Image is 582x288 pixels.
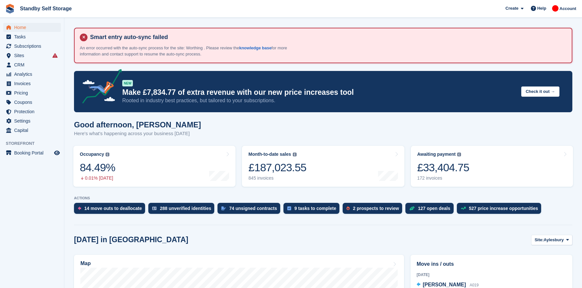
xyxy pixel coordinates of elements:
[14,126,53,135] span: Capital
[74,235,188,244] h2: [DATE] in [GEOGRAPHIC_DATA]
[293,153,297,156] img: icon-info-grey-7440780725fd019a000dd9b08b2336e03edf1995a4989e88bcd33f0948082b44.svg
[248,161,306,174] div: £187,023.55
[14,107,53,116] span: Protection
[148,203,218,217] a: 288 unverified identities
[457,153,461,156] img: icon-info-grey-7440780725fd019a000dd9b08b2336e03edf1995a4989e88bcd33f0948082b44.svg
[470,283,479,287] span: A019
[3,88,61,97] a: menu
[122,97,516,104] p: Rooted in industry best practices, but tailored to your subscriptions.
[417,260,566,268] h2: Move ins / outs
[3,32,61,41] a: menu
[287,206,291,210] img: task-75834270c22a3079a89374b754ae025e5fb1db73e45f91037f5363f120a921f8.svg
[418,206,450,211] div: 127 open deals
[3,42,61,51] a: menu
[80,261,91,266] h2: Map
[14,60,53,69] span: CRM
[80,175,115,181] div: 0.01% [DATE]
[3,51,61,60] a: menu
[3,116,61,125] a: menu
[417,272,566,278] div: [DATE]
[106,153,109,156] img: icon-info-grey-7440780725fd019a000dd9b08b2336e03edf1995a4989e88bcd33f0948082b44.svg
[423,282,466,287] span: [PERSON_NAME]
[405,203,457,217] a: 127 open deals
[417,152,456,157] div: Awaiting payment
[74,120,201,129] h1: Good afternoon, [PERSON_NAME]
[346,206,350,210] img: prospect-51fa495bee0391a8d652442698ab0144808aea92771e9ea1ae160a38d050c398.svg
[74,130,201,137] p: Here's what's happening across your business [DATE]
[409,206,415,211] img: deal-1b604bf984904fb50ccaf53a9ad4b4a5d6e5aea283cecdc64d6e3604feb123c2.svg
[559,5,576,12] span: Account
[248,152,291,157] div: Month-to-date sales
[14,116,53,125] span: Settings
[74,196,572,200] p: ACTIONS
[457,203,545,217] a: 527 price increase opportunities
[411,146,573,187] a: Awaiting payment £33,404.75 172 invoices
[229,206,277,211] div: 74 unsigned contracts
[469,206,538,211] div: 527 price increase opportunities
[343,203,405,217] a: 2 prospects to review
[537,5,546,12] span: Help
[14,51,53,60] span: Sites
[417,161,469,174] div: £33,404.75
[221,206,226,210] img: contract_signature_icon-13c848040528278c33f63329250d36e43548de30e8caae1d1a13099fd9432cc5.svg
[544,237,564,243] span: Aylesbury
[283,203,343,217] a: 9 tasks to complete
[80,45,305,57] p: An error occurred with the auto-sync process for the site: Worthing . Please review the for more ...
[521,86,559,97] button: Check it out →
[5,4,15,14] img: stora-icon-8386f47178a22dfd0bd8f6a31ec36ba5ce8667c1dd55bd0f319d3a0aa187defe.svg
[80,161,115,174] div: 84.49%
[552,5,559,12] img: Aaron Winter
[353,206,399,211] div: 2 prospects to review
[52,53,58,58] i: Smart entry sync failures have occurred
[122,80,133,86] div: NEW
[461,207,466,210] img: price_increase_opportunities-93ffe204e8149a01c8c9dc8f82e8f89637d9d84a8eef4429ea346261dce0b2c0.svg
[3,107,61,116] a: menu
[505,5,518,12] span: Create
[88,34,567,41] h4: Smart entry auto-sync failed
[248,175,306,181] div: 845 invoices
[160,206,211,211] div: 288 unverified identities
[3,23,61,32] a: menu
[3,126,61,135] a: menu
[6,140,64,147] span: Storefront
[14,98,53,107] span: Coupons
[122,88,516,97] p: Make £7,834.77 of extra revenue with our new price increases tool
[531,235,572,245] button: Site: Aylesbury
[3,70,61,79] a: menu
[294,206,336,211] div: 9 tasks to complete
[3,79,61,88] a: menu
[217,203,283,217] a: 74 unsigned contracts
[3,60,61,69] a: menu
[152,206,157,210] img: verify_identity-adf6edd0f0f0b5bbfe63781bf79b02c33cf7c696d77639b501bdc392416b5a36.svg
[14,42,53,51] span: Subscriptions
[239,45,271,50] a: knowledge base
[14,70,53,79] span: Analytics
[14,148,53,157] span: Booking Portal
[535,237,544,243] span: Site:
[80,152,104,157] div: Occupancy
[417,175,469,181] div: 172 invoices
[3,148,61,157] a: menu
[14,32,53,41] span: Tasks
[73,146,236,187] a: Occupancy 84.49% 0.01% [DATE]
[3,98,61,107] a: menu
[53,149,61,157] a: Preview store
[17,3,74,14] a: Standby Self Storage
[14,79,53,88] span: Invoices
[14,23,53,32] span: Home
[14,88,53,97] span: Pricing
[242,146,404,187] a: Month-to-date sales £187,023.55 845 invoices
[77,69,122,106] img: price-adjustments-announcement-icon-8257ccfd72463d97f412b2fc003d46551f7dbcb40ab6d574587a9cd5c0d94...
[78,206,81,210] img: move_outs_to_deallocate_icon-f764333ba52eb49d3ac5e1228854f67142a1ed5810a6f6cc68b1a99e826820c5.svg
[84,206,142,211] div: 14 move outs to deallocate
[74,203,148,217] a: 14 move outs to deallocate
